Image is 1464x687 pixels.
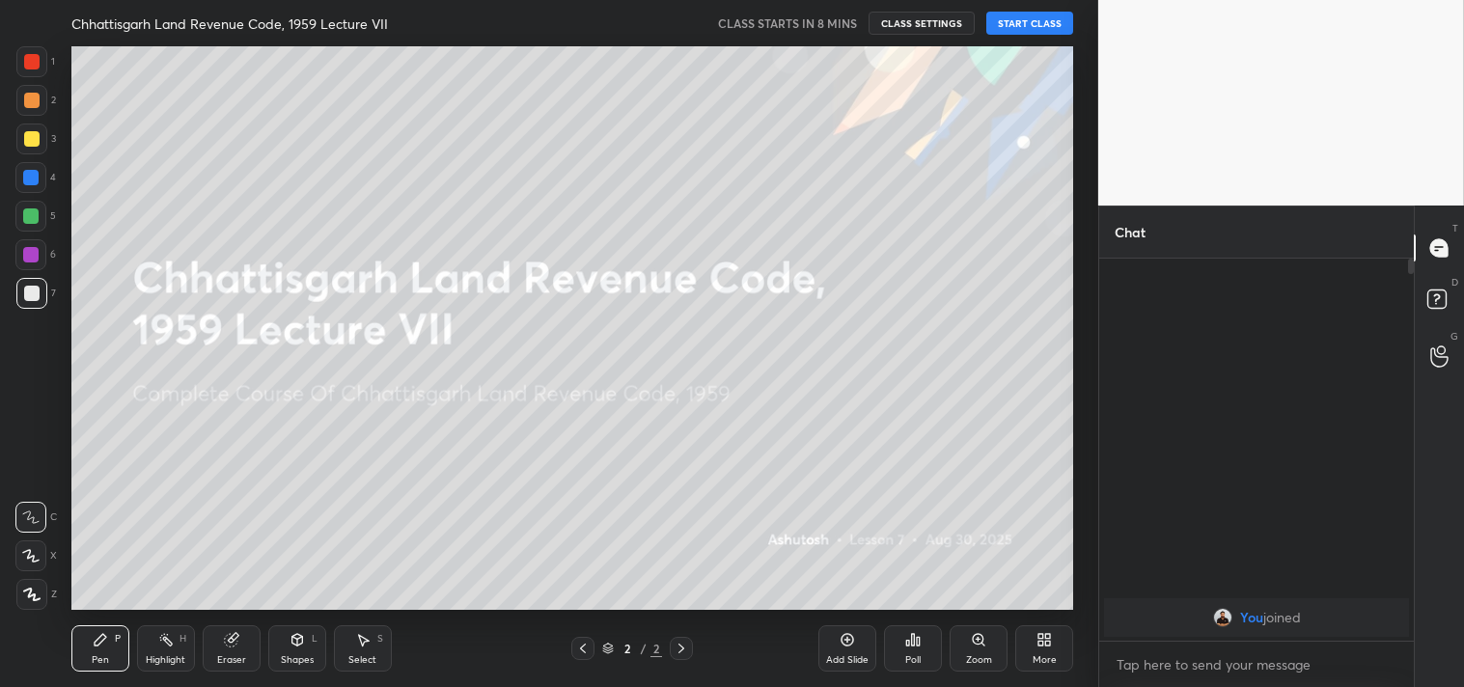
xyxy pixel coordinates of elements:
div: Eraser [217,655,246,665]
div: Poll [905,655,921,665]
img: 50a2b7cafd4e47798829f34b8bc3a81a.jpg [1212,608,1231,627]
span: You [1239,610,1262,625]
button: START CLASS [986,12,1073,35]
div: Z [16,579,57,610]
div: 3 [16,124,56,154]
p: D [1451,275,1458,289]
div: S [377,634,383,644]
div: / [641,643,647,654]
h5: CLASS STARTS IN 8 MINS [718,14,857,32]
div: L [312,634,318,644]
div: Pen [92,655,109,665]
div: grid [1099,594,1414,641]
div: Add Slide [826,655,869,665]
div: 6 [15,239,56,270]
p: G [1450,329,1458,343]
div: More [1033,655,1057,665]
div: C [15,502,57,533]
div: 5 [15,201,56,232]
div: Shapes [281,655,314,665]
h4: Chhattisgarh Land Revenue Code, 1959 Lecture VII [71,14,388,33]
div: 2 [618,643,637,654]
button: CLASS SETTINGS [869,12,975,35]
p: T [1452,221,1458,235]
div: Highlight [146,655,185,665]
p: Chat [1099,206,1161,258]
div: 1 [16,46,55,77]
div: Select [348,655,376,665]
div: Zoom [966,655,992,665]
div: X [15,540,57,571]
div: 2 [650,640,662,657]
div: H [180,634,186,644]
div: 4 [15,162,56,193]
div: 2 [16,85,56,116]
div: 7 [16,278,56,309]
div: P [115,634,121,644]
span: joined [1262,610,1300,625]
